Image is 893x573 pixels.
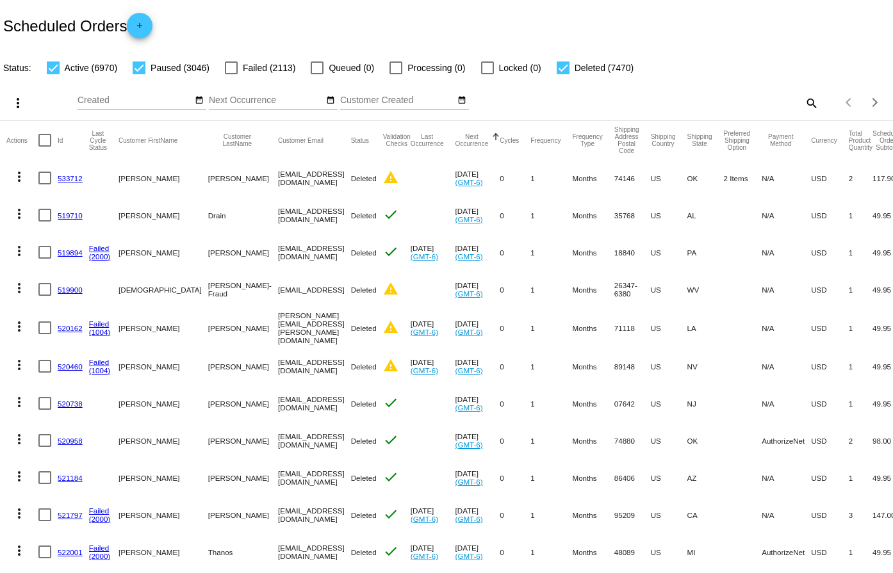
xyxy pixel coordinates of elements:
[351,474,377,482] span: Deleted
[762,159,811,197] mat-cell: N/A
[411,252,438,261] a: (GMT-6)
[500,271,530,308] mat-cell: 0
[762,385,811,422] mat-cell: N/A
[455,478,483,486] a: (GMT-6)
[530,271,572,308] mat-cell: 1
[614,126,639,154] button: Change sorting for ShippingPostcode
[208,271,278,308] mat-cell: [PERSON_NAME]- Fraud
[724,130,751,151] button: Change sorting for PreferredShippingOption
[383,432,398,448] mat-icon: check
[278,422,351,459] mat-cell: [EMAIL_ADDRESS][DOMAIN_NAME]
[208,459,278,496] mat-cell: [PERSON_NAME]
[58,324,83,332] a: 520162
[12,169,27,184] mat-icon: more_vert
[651,422,687,459] mat-cell: US
[811,308,849,348] mat-cell: USD
[762,197,811,234] mat-cell: N/A
[351,286,377,294] span: Deleted
[89,319,110,328] a: Failed
[811,136,837,144] button: Change sorting for CurrencyIso
[383,469,398,485] mat-icon: check
[58,136,63,144] button: Change sorting for Id
[383,170,398,185] mat-icon: warning
[12,506,27,521] mat-icon: more_vert
[278,271,351,308] mat-cell: [EMAIL_ADDRESS]
[455,252,483,261] a: (GMT-6)
[119,271,208,308] mat-cell: [DEMOGRAPHIC_DATA]
[811,197,849,234] mat-cell: USD
[762,422,811,459] mat-cell: AuthorizeNet
[651,159,687,197] mat-cell: US
[6,121,38,159] mat-header-cell: Actions
[351,548,377,556] span: Deleted
[455,215,483,223] a: (GMT-6)
[89,328,111,336] a: (1004)
[12,319,27,334] mat-icon: more_vert
[849,459,873,496] mat-cell: 1
[687,197,724,234] mat-cell: AL
[278,459,351,496] mat-cell: [EMAIL_ADDRESS][DOMAIN_NAME]
[500,459,530,496] mat-cell: 0
[278,385,351,422] mat-cell: [EMAIL_ADDRESS][DOMAIN_NAME]
[614,422,651,459] mat-cell: 74880
[455,271,500,308] mat-cell: [DATE]
[383,395,398,410] mat-icon: check
[651,496,687,533] mat-cell: US
[411,552,438,560] a: (GMT-6)
[58,511,83,519] a: 521797
[119,197,208,234] mat-cell: [PERSON_NAME]
[89,130,107,151] button: Change sorting for LastProcessingCycleId
[411,366,438,375] a: (GMT-6)
[278,197,351,234] mat-cell: [EMAIL_ADDRESS][DOMAIN_NAME]
[89,544,110,552] a: Failed
[455,515,483,523] a: (GMT-6)
[455,197,500,234] mat-cell: [DATE]
[383,319,398,335] mat-icon: warning
[530,159,572,197] mat-cell: 1
[58,437,83,445] a: 520958
[572,422,614,459] mat-cell: Months
[208,159,278,197] mat-cell: [PERSON_NAME]
[687,271,724,308] mat-cell: WV
[849,533,873,570] mat-cell: 1
[500,159,530,197] mat-cell: 0
[614,234,651,271] mat-cell: 18840
[575,60,634,76] span: Deleted (7470)
[329,60,374,76] span: Queued (0)
[351,362,377,371] span: Deleted
[383,121,411,159] mat-header-cell: Validation Checks
[278,234,351,271] mat-cell: [EMAIL_ADDRESS][DOMAIN_NAME]
[208,308,278,348] mat-cell: [PERSON_NAME]
[383,207,398,222] mat-icon: check
[457,95,466,106] mat-icon: date_range
[89,358,110,366] a: Failed
[278,308,351,348] mat-cell: [PERSON_NAME][EMAIL_ADDRESS][PERSON_NAME][DOMAIN_NAME]
[132,21,147,36] mat-icon: add
[3,63,31,73] span: Status:
[651,234,687,271] mat-cell: US
[455,422,500,459] mat-cell: [DATE]
[58,174,83,182] a: 533712
[500,197,530,234] mat-cell: 0
[849,121,873,159] mat-header-cell: Total Product Quantity
[455,496,500,533] mat-cell: [DATE]
[687,133,712,147] button: Change sorting for ShippingState
[762,308,811,348] mat-cell: N/A
[614,385,651,422] mat-cell: 07642
[651,533,687,570] mat-cell: US
[849,385,873,422] mat-cell: 1
[411,533,455,570] mat-cell: [DATE]
[530,422,572,459] mat-cell: 1
[530,308,572,348] mat-cell: 1
[572,159,614,197] mat-cell: Months
[351,211,377,220] span: Deleted
[762,271,811,308] mat-cell: N/A
[687,234,724,271] mat-cell: PA
[455,348,500,385] mat-cell: [DATE]
[762,496,811,533] mat-cell: N/A
[614,459,651,496] mat-cell: 86406
[351,437,377,445] span: Deleted
[849,271,873,308] mat-cell: 1
[209,95,324,106] input: Next Occurrence
[383,544,398,559] mat-icon: check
